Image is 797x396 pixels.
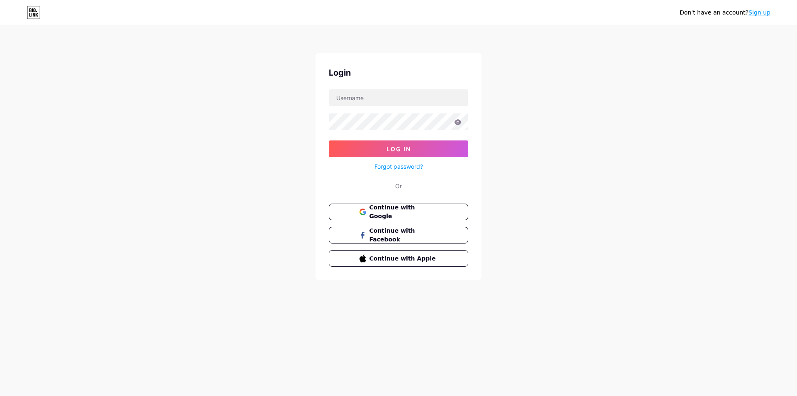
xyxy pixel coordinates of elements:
[748,9,770,16] a: Sign up
[680,8,770,17] div: Don't have an account?
[329,250,468,267] button: Continue with Apple
[386,145,411,152] span: Log In
[369,226,438,244] span: Continue with Facebook
[329,89,468,106] input: Username
[369,203,438,221] span: Continue with Google
[395,182,402,190] div: Or
[329,66,468,79] div: Login
[329,204,468,220] button: Continue with Google
[369,254,438,263] span: Continue with Apple
[374,162,423,171] a: Forgot password?
[329,140,468,157] button: Log In
[329,227,468,244] button: Continue with Facebook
